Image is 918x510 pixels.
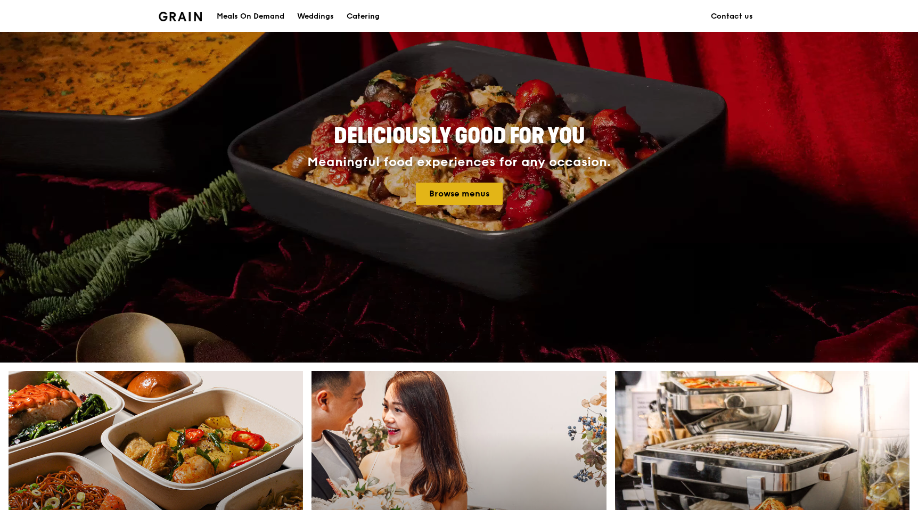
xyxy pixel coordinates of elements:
a: Weddings [291,1,340,32]
div: Catering [347,1,380,32]
a: Contact us [704,1,759,32]
img: Grain [159,12,202,21]
div: Meals On Demand [217,1,284,32]
a: Catering [340,1,386,32]
div: Weddings [297,1,334,32]
a: Browse menus [416,183,503,205]
div: Meaningful food experiences for any occasion. [267,155,651,170]
span: Deliciously good for you [334,124,585,149]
